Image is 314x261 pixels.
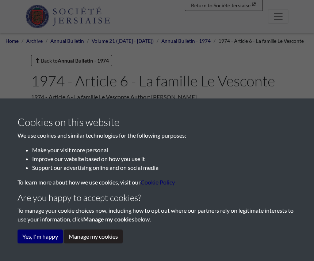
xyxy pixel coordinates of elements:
button: Yes, I'm happy [18,230,63,243]
strong: Manage my cookies [83,216,134,223]
h3: Cookies on this website [18,116,296,128]
li: Make your visit more personal [32,146,296,154]
button: Manage my cookies [64,230,123,243]
li: Support our advertising online and on social media [32,163,296,172]
li: Improve our website based on how you use it [32,154,296,163]
a: learn more about cookies [141,179,175,186]
p: To learn more about how we use cookies, visit our [18,178,296,187]
p: We use cookies and similar technologies for the following purposes: [18,131,296,140]
p: To manage your cookie choices now, including how to opt out where our partners rely on legitimate... [18,206,296,224]
h4: Are you happy to accept cookies? [18,193,296,203]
